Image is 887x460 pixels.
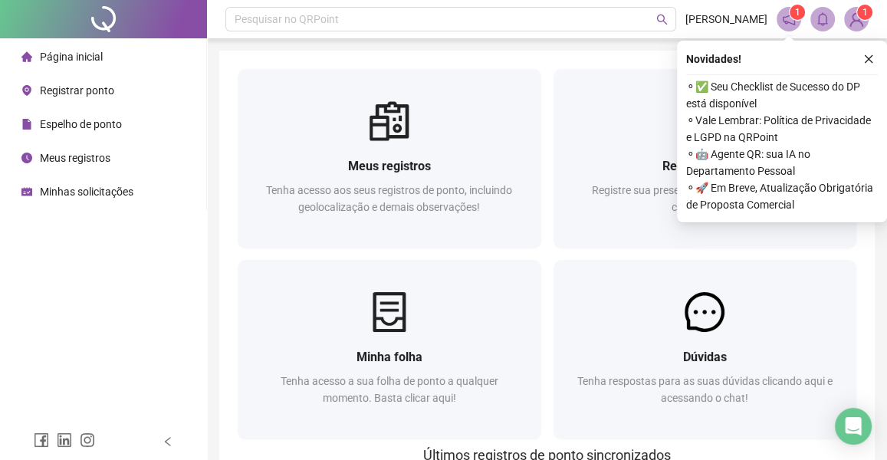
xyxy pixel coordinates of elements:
[857,5,872,20] sup: Atualize o seu contato no menu Meus Dados
[57,432,72,448] span: linkedin
[795,7,800,18] span: 1
[686,78,878,112] span: ⚬ ✅ Seu Checklist de Sucesso do DP está disponível
[40,186,133,198] span: Minhas solicitações
[782,12,796,26] span: notification
[862,7,868,18] span: 1
[554,260,857,439] a: DúvidasTenha respostas para as suas dúvidas clicando aqui e acessando o chat!
[21,153,32,163] span: clock-circle
[592,184,818,213] span: Registre sua presença com rapidez e segurança clicando aqui!
[835,408,872,445] div: Open Intercom Messenger
[21,186,32,197] span: schedule
[348,159,431,173] span: Meus registros
[238,260,541,439] a: Minha folhaTenha acesso a sua folha de ponto a qualquer momento. Basta clicar aqui!
[40,84,114,97] span: Registrar ponto
[21,51,32,62] span: home
[845,8,868,31] img: 84078
[281,375,498,404] span: Tenha acesso a sua folha de ponto a qualquer momento. Basta clicar aqui!
[816,12,830,26] span: bell
[40,118,122,130] span: Espelho de ponto
[686,146,878,179] span: ⚬ 🤖 Agente QR: sua IA no Departamento Pessoal
[685,11,767,28] span: [PERSON_NAME]
[238,69,541,248] a: Meus registrosTenha acesso aos seus registros de ponto, incluindo geolocalização e demais observa...
[34,432,49,448] span: facebook
[656,14,668,25] span: search
[40,152,110,164] span: Meus registros
[80,432,95,448] span: instagram
[577,375,833,404] span: Tenha respostas para as suas dúvidas clicando aqui e acessando o chat!
[686,51,741,67] span: Novidades !
[683,350,727,364] span: Dúvidas
[686,179,878,213] span: ⚬ 🚀 Em Breve, Atualização Obrigatória de Proposta Comercial
[686,112,878,146] span: ⚬ Vale Lembrar: Política de Privacidade e LGPD na QRPoint
[163,436,173,447] span: left
[266,184,512,213] span: Tenha acesso aos seus registros de ponto, incluindo geolocalização e demais observações!
[790,5,805,20] sup: 1
[863,54,874,64] span: close
[662,159,747,173] span: Registrar ponto
[21,85,32,96] span: environment
[554,69,857,248] a: Registrar pontoRegistre sua presença com rapidez e segurança clicando aqui!
[40,51,103,63] span: Página inicial
[21,119,32,130] span: file
[356,350,422,364] span: Minha folha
